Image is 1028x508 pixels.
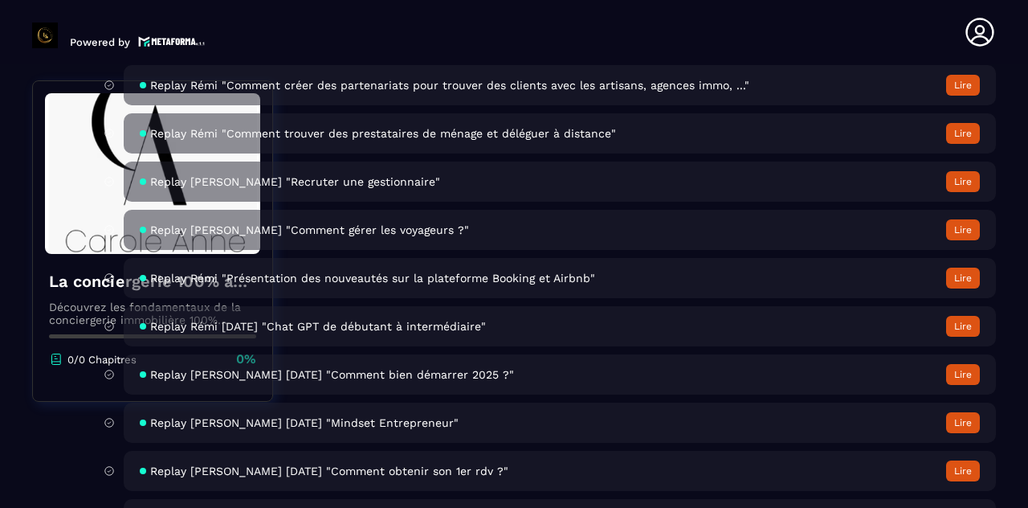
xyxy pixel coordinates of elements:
button: Lire [946,364,980,385]
p: 0/0 Chapitres [67,354,137,366]
button: Lire [946,461,980,481]
span: Replay [PERSON_NAME] [DATE] "Comment bien démarrer 2025 ?" [150,368,514,381]
span: Replay Rémi "Présentation des nouveautés sur la plateforme Booking et Airbnb" [150,272,595,285]
p: Powered by [70,36,130,48]
span: Replay [PERSON_NAME] "Recruter une gestionnaire" [150,175,440,188]
span: Replay Rémi "Comment trouver des prestataires de ménage et déléguer à distance" [150,127,616,140]
button: Lire [946,268,980,289]
button: Lire [946,412,980,433]
button: Lire [946,123,980,144]
span: Replay [PERSON_NAME] [DATE] "Mindset Entrepreneur" [150,416,459,429]
h4: La conciergerie 100% automatisée [49,270,256,293]
button: Lire [946,316,980,337]
p: Découvrez les fondamentaux de la conciergerie immobilière 100% automatisée. Cette formation est c... [49,301,256,326]
span: Replay Rémi "Comment créer des partenariats pour trouver des clients avec les artisans, agences i... [150,79,749,92]
img: logo-branding [32,23,58,48]
span: Replay Rémi [DATE] "Chat GPT de débutant à intermédiaire" [150,320,486,333]
button: Lire [946,75,980,96]
img: banner [45,93,260,254]
img: logo [138,35,206,48]
p: 0% [236,350,256,368]
span: Replay [PERSON_NAME] "Comment gérer les voyageurs ?" [150,223,469,236]
span: Replay [PERSON_NAME] [DATE] "Comment obtenir son 1er rdv ?" [150,465,508,477]
button: Lire [946,219,980,240]
button: Lire [946,171,980,192]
